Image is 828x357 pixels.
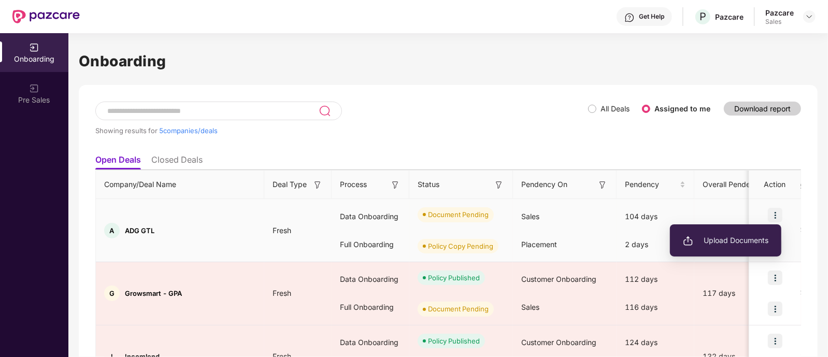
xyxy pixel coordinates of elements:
img: New Pazcare Logo [12,10,80,23]
li: Closed Deals [151,154,203,169]
div: A [104,223,120,238]
div: Policy Published [428,336,480,346]
img: svg+xml;base64,PHN2ZyB3aWR0aD0iMTYiIGhlaWdodD0iMTYiIHZpZXdCb3g9IjAgMCAxNiAxNiIgZmlsbD0ibm9uZSIgeG... [312,180,323,190]
label: Assigned to me [654,104,710,113]
div: Get Help [639,12,664,21]
img: svg+xml;base64,PHN2ZyB3aWR0aD0iMTYiIGhlaWdodD0iMTYiIHZpZXdCb3g9IjAgMCAxNiAxNiIgZmlsbD0ibm9uZSIgeG... [390,180,401,190]
div: Pazcare [765,8,794,18]
span: Pendency [625,179,678,190]
label: All Deals [601,104,630,113]
img: svg+xml;base64,PHN2ZyB3aWR0aD0iMjAiIGhlaWdodD0iMjAiIHZpZXdCb3g9IjAgMCAyMCAyMCIgZmlsbD0ibm9uZSIgeG... [683,236,693,246]
span: Sales [521,303,539,311]
div: 112 days [617,265,694,293]
h1: Onboarding [79,50,818,73]
img: icon [768,334,782,348]
th: Pendency [617,170,694,199]
span: Status [418,179,439,190]
img: icon [768,270,782,285]
div: G [104,285,120,301]
span: Sales [521,212,539,221]
th: Overall Pendency [694,170,782,199]
img: svg+xml;base64,PHN2ZyB3aWR0aD0iMjAiIGhlaWdodD0iMjAiIHZpZXdCb3g9IjAgMCAyMCAyMCIgZmlsbD0ibm9uZSIgeG... [29,42,39,53]
button: Download report [724,102,801,116]
img: svg+xml;base64,PHN2ZyB3aWR0aD0iMjQiIGhlaWdodD0iMjUiIHZpZXdCb3g9IjAgMCAyNCAyNSIgZmlsbD0ibm9uZSIgeG... [319,105,331,117]
th: Action [749,170,801,199]
img: svg+xml;base64,PHN2ZyB3aWR0aD0iMTYiIGhlaWdodD0iMTYiIHZpZXdCb3g9IjAgMCAxNiAxNiIgZmlsbD0ibm9uZSIgeG... [597,180,608,190]
div: 104 days [617,203,694,231]
span: Fresh [264,289,299,297]
div: Document Pending [428,209,489,220]
div: Full Onboarding [332,293,409,321]
span: Placement [521,240,557,249]
div: Full Onboarding [332,231,409,259]
div: Showing results for [95,126,588,135]
span: Pendency On [521,179,567,190]
span: Customer Onboarding [521,338,596,347]
span: Growsmart - GPA [125,289,182,297]
img: svg+xml;base64,PHN2ZyBpZD0iSGVscC0zMngzMiIgeG1sbnM9Imh0dHA6Ly93d3cudzMub3JnLzIwMDAvc3ZnIiB3aWR0aD... [624,12,635,23]
img: icon [768,208,782,222]
img: icon [768,302,782,316]
div: Pazcare [715,12,744,22]
img: svg+xml;base64,PHN2ZyBpZD0iRHJvcGRvd24tMzJ4MzIiIHhtbG5zPSJodHRwOi8vd3d3LnczLm9yZy8yMDAwL3N2ZyIgd2... [805,12,813,21]
span: ADG GTL [125,226,154,235]
div: 117 days [694,288,782,299]
span: Deal Type [273,179,307,190]
div: 116 days [617,293,694,321]
span: P [699,10,706,23]
img: svg+xml;base64,PHN2ZyB3aWR0aD0iMTYiIGhlaWdodD0iMTYiIHZpZXdCb3g9IjAgMCAxNiAxNiIgZmlsbD0ibm9uZSIgeG... [494,180,504,190]
th: Company/Deal Name [96,170,264,199]
div: Data Onboarding [332,265,409,293]
li: Open Deals [95,154,141,169]
span: Upload Documents [683,235,768,246]
div: 2 days [617,231,694,259]
div: Document Pending [428,304,489,314]
div: 124 days [617,329,694,356]
img: svg+xml;base64,PHN2ZyB3aWR0aD0iMjAiIGhlaWdodD0iMjAiIHZpZXdCb3g9IjAgMCAyMCAyMCIgZmlsbD0ibm9uZSIgeG... [29,83,39,94]
span: 5 companies/deals [159,126,218,135]
span: Process [340,179,367,190]
div: Sales [765,18,794,26]
div: Data Onboarding [332,203,409,231]
div: Data Onboarding [332,329,409,356]
div: Policy Copy Pending [428,241,493,251]
span: Customer Onboarding [521,275,596,283]
span: Fresh [264,226,299,235]
div: Policy Published [428,273,480,283]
